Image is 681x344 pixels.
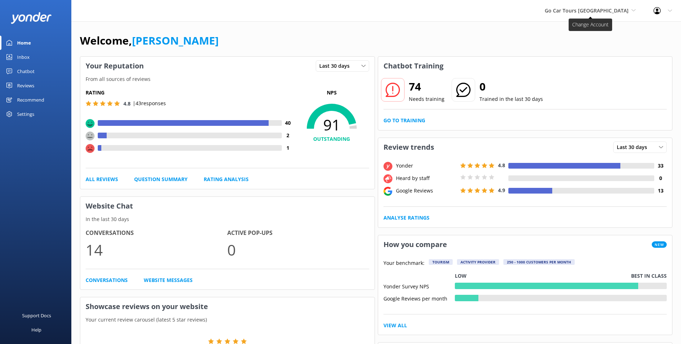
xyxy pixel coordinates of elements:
[631,272,667,280] p: Best in class
[654,174,667,182] h4: 0
[80,75,375,83] p: From all sources of reviews
[282,132,294,139] h4: 2
[383,283,455,289] div: Yonder Survey NPS
[503,259,575,265] div: 250 - 1000 customers per month
[617,143,651,151] span: Last 30 days
[144,276,193,284] a: Website Messages
[134,175,188,183] a: Question Summary
[654,187,667,195] h4: 13
[31,323,41,337] div: Help
[86,89,294,97] h5: Rating
[383,214,430,222] a: Analyse Ratings
[80,197,375,215] h3: Website Chat
[498,187,505,194] span: 4.9
[282,144,294,152] h4: 1
[545,7,629,14] span: Go Car Tours [GEOGRAPHIC_DATA]
[17,36,31,50] div: Home
[409,95,444,103] p: Needs training
[86,229,227,238] h4: Conversations
[86,175,118,183] a: All Reviews
[429,259,453,265] div: Tourism
[383,117,425,124] a: Go to Training
[80,215,375,223] p: In the last 30 days
[383,259,425,268] p: Your benchmark:
[498,162,505,169] span: 4.8
[294,89,369,97] p: NPS
[409,78,444,95] h2: 74
[17,107,34,121] div: Settings
[80,297,375,316] h3: Showcase reviews on your website
[17,78,34,93] div: Reviews
[22,308,51,323] div: Support Docs
[133,99,166,107] p: | 43 responses
[86,276,128,284] a: Conversations
[123,100,131,107] span: 4.8
[378,57,449,75] h3: Chatbot Training
[17,64,35,78] div: Chatbot
[11,12,52,24] img: yonder-white-logo.png
[80,316,375,324] p: Your current review carousel (latest 5 star reviews)
[294,116,369,134] span: 91
[394,174,458,182] div: Heard by staff
[204,175,249,183] a: Rating Analysis
[132,33,219,48] a: [PERSON_NAME]
[479,95,543,103] p: Trained in the last 30 days
[654,162,667,170] h4: 33
[378,138,439,156] h3: Review trends
[17,93,44,107] div: Recommend
[394,162,458,170] div: Yonder
[383,295,455,301] div: Google Reviews per month
[294,135,369,143] h4: OUTSTANDING
[80,32,219,49] h1: Welcome,
[227,238,369,262] p: 0
[86,238,227,262] p: 14
[227,229,369,238] h4: Active Pop-ups
[455,272,467,280] p: Low
[378,235,452,254] h3: How you compare
[479,78,543,95] h2: 0
[80,57,149,75] h3: Your Reputation
[652,241,667,248] span: New
[282,119,294,127] h4: 40
[319,62,354,70] span: Last 30 days
[17,50,30,64] div: Inbox
[394,187,458,195] div: Google Reviews
[383,322,407,329] a: View All
[457,259,499,265] div: Activity Provider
